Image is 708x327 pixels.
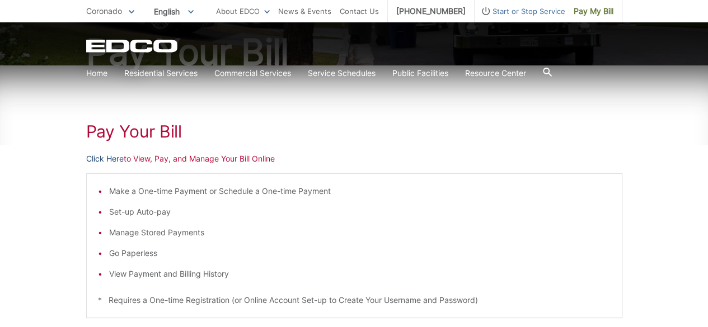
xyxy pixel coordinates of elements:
[109,206,611,218] li: Set-up Auto-pay
[214,67,291,79] a: Commercial Services
[216,5,270,17] a: About EDCO
[340,5,379,17] a: Contact Us
[86,121,622,141] h1: Pay Your Bill
[86,153,124,165] a: Click Here
[465,67,526,79] a: Resource Center
[109,185,611,197] li: Make a One-time Payment or Schedule a One-time Payment
[109,226,611,239] li: Manage Stored Payments
[86,67,107,79] a: Home
[278,5,331,17] a: News & Events
[308,67,376,79] a: Service Schedules
[146,2,202,21] span: English
[86,153,622,165] p: to View, Pay, and Manage Your Bill Online
[392,67,448,79] a: Public Facilities
[109,247,611,259] li: Go Paperless
[86,39,179,53] a: EDCD logo. Return to the homepage.
[86,6,122,16] span: Coronado
[98,294,611,306] p: * Requires a One-time Registration (or Online Account Set-up to Create Your Username and Password)
[124,67,198,79] a: Residential Services
[109,268,611,280] li: View Payment and Billing History
[574,5,613,17] span: Pay My Bill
